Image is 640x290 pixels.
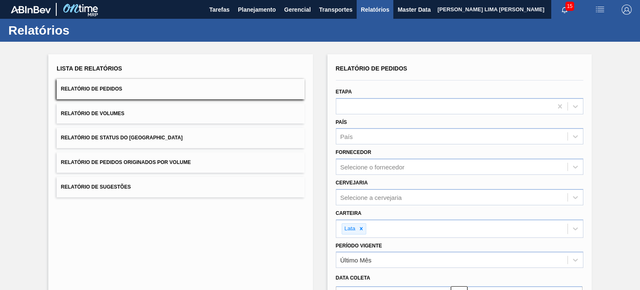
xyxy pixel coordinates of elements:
span: 15 [565,2,574,11]
span: Relatório de Status do [GEOGRAPHIC_DATA] [61,135,182,141]
button: Notificações [551,4,578,15]
span: Relatório de Pedidos [336,65,407,72]
h1: Relatórios [8,25,156,35]
button: Relatório de Volumes [57,103,304,124]
img: Logout [622,5,632,15]
span: Lista de Relatórios [57,65,122,72]
span: Transportes [319,5,352,15]
label: País [336,119,347,125]
label: Carteira [336,210,362,216]
img: userActions [595,5,605,15]
span: Relatório de Pedidos Originados por Volume [61,159,191,165]
div: Selecione o fornecedor [340,164,405,171]
span: Planejamento [238,5,276,15]
span: Tarefas [209,5,230,15]
span: Data coleta [336,275,370,281]
label: Etapa [336,89,352,95]
div: Selecione a cervejaria [340,194,402,201]
div: Lata [342,224,357,234]
label: Cervejaria [336,180,368,186]
button: Relatório de Status do [GEOGRAPHIC_DATA] [57,128,304,148]
button: Relatório de Pedidos Originados por Volume [57,152,304,173]
div: Último Mês [340,257,372,264]
span: Relatório de Volumes [61,111,124,116]
button: Relatório de Sugestões [57,177,304,197]
img: TNhmsLtSVTkK8tSr43FrP2fwEKptu5GPRR3wAAAABJRU5ErkJggg== [11,6,51,13]
span: Relatórios [361,5,389,15]
button: Relatório de Pedidos [57,79,304,99]
label: Período Vigente [336,243,382,249]
label: Fornecedor [336,149,371,155]
span: Relatório de Pedidos [61,86,122,92]
span: Relatório de Sugestões [61,184,131,190]
div: País [340,133,353,140]
span: Master Data [397,5,430,15]
span: Gerencial [284,5,311,15]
